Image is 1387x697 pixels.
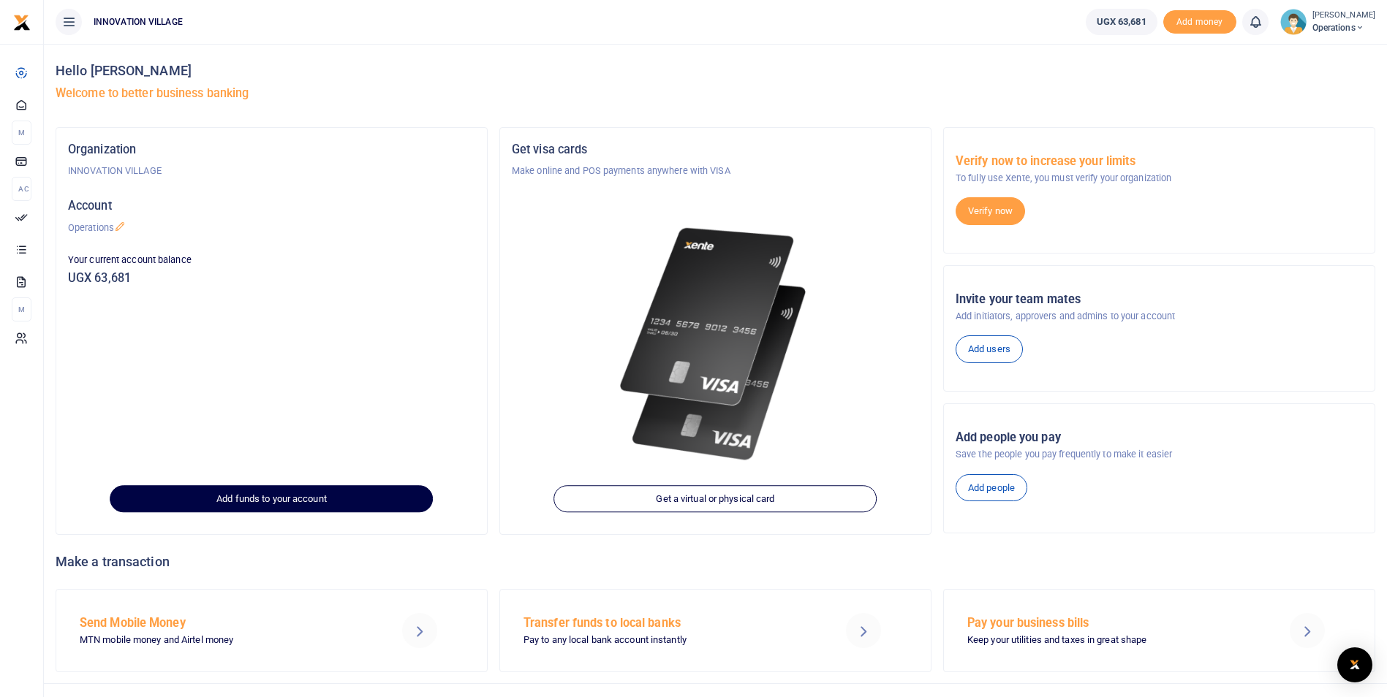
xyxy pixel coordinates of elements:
h4: Make a transaction [56,554,1375,570]
h5: Verify now to increase your limits [956,154,1363,169]
a: UGX 63,681 [1086,9,1157,35]
h5: Get visa cards [512,142,919,157]
small: [PERSON_NAME] [1312,9,1375,22]
p: Make online and POS payments anywhere with VISA [512,164,919,178]
h5: UGX 63,681 [68,271,475,286]
li: Toup your wallet [1163,10,1236,34]
h4: Hello [PERSON_NAME] [56,63,1375,79]
h5: Transfer funds to local banks [524,616,809,631]
a: Add users [956,335,1023,363]
h5: Welcome to better business banking [56,86,1375,101]
p: MTN mobile money and Airtel money [80,633,365,648]
a: Verify now [956,197,1025,225]
li: M [12,121,31,145]
p: Your current account balance [68,253,475,267]
h5: Pay your business bills [967,616,1252,631]
p: Add initiators, approvers and admins to your account [956,309,1363,324]
p: Save the people you pay frequently to make it easier [956,447,1363,462]
div: Open Intercom Messenger [1337,647,1372,682]
a: Pay your business bills Keep your utilities and taxes in great shape [943,589,1375,672]
p: To fully use Xente, you must verify your organization [956,171,1363,186]
img: logo-small [13,14,31,31]
p: INNOVATION VILLAGE [68,164,475,178]
p: Keep your utilities and taxes in great shape [967,633,1252,648]
span: Operations [1312,21,1375,34]
h5: Organization [68,142,475,157]
span: Add money [1163,10,1236,34]
span: UGX 63,681 [1097,15,1146,29]
a: logo-small logo-large logo-large [13,16,31,27]
h5: Add people you pay [956,430,1363,445]
p: Operations [68,221,475,235]
a: Add funds to your account [110,485,434,513]
img: profile-user [1280,9,1307,35]
li: M [12,297,31,321]
p: Pay to any local bank account instantly [524,633,809,648]
a: profile-user [PERSON_NAME] Operations [1280,9,1375,35]
a: Transfer funds to local banks Pay to any local bank account instantly [499,589,931,672]
h5: Account [68,199,475,213]
li: Wallet ballance [1080,9,1163,35]
span: INNOVATION VILLAGE [88,15,189,28]
img: xente-_physical_cards.png [613,213,817,475]
a: Add money [1163,15,1236,26]
h5: Invite your team mates [956,292,1363,307]
a: Get a virtual or physical card [554,485,877,513]
a: Add people [956,474,1027,502]
a: Send Mobile Money MTN mobile money and Airtel money [56,589,488,672]
h5: Send Mobile Money [80,616,365,631]
li: Ac [12,177,31,201]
